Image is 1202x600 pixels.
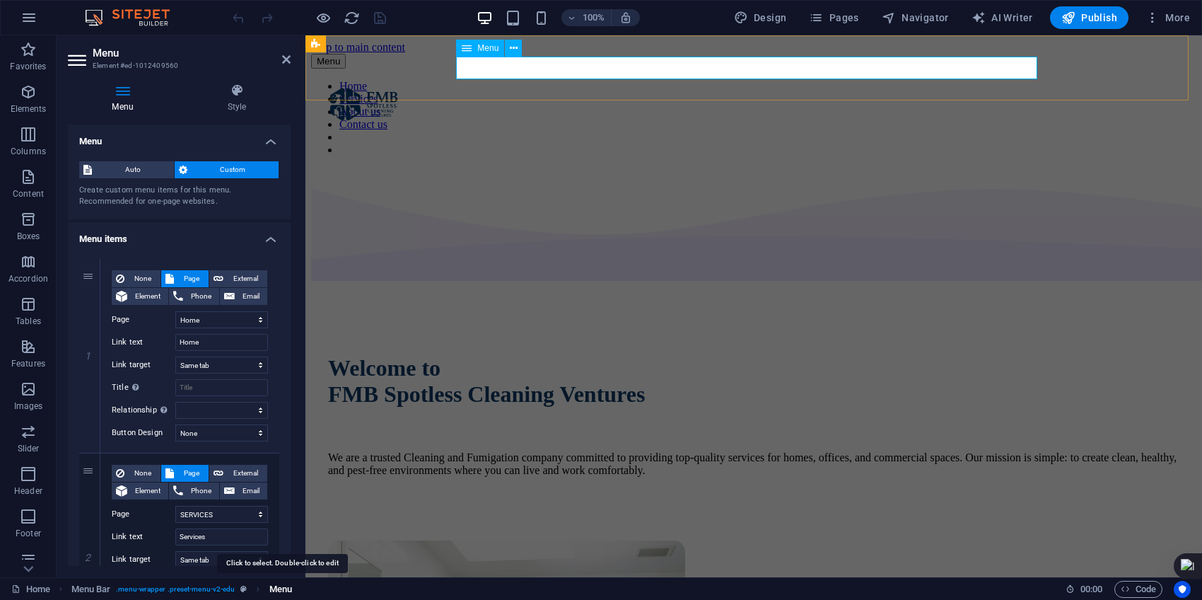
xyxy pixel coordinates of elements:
[477,44,498,52] span: Menu
[17,231,40,242] p: Boxes
[343,9,360,26] button: reload
[112,334,175,351] label: Link text
[583,9,605,26] h6: 100%
[78,350,98,362] em: 1
[809,11,858,25] span: Pages
[228,465,263,482] span: External
[1121,581,1156,598] span: Code
[192,161,275,178] span: Custom
[1050,6,1128,29] button: Publish
[161,270,209,287] button: Page
[1066,581,1103,598] h6: Session time
[112,465,161,482] button: None
[882,11,949,25] span: Navigator
[14,485,42,497] p: Header
[1090,584,1092,594] span: :
[269,581,292,598] span: Menu
[11,358,45,369] p: Features
[619,11,632,24] i: On resize automatically adjust zoom level to fit chosen device.
[68,222,291,248] h4: Menu items
[112,529,175,546] label: Link text
[344,10,360,26] i: Reload page
[112,288,168,305] button: Element
[11,581,50,598] a: Click to cancel selection. Double-click to open Pages
[14,400,43,412] p: Images
[734,11,787,25] span: Design
[209,270,267,287] button: External
[71,581,111,598] span: Click to select. Double-click to edit
[68,83,183,113] h4: Menu
[16,528,41,539] p: Footer
[175,379,268,396] input: Title
[78,552,98,563] em: 2
[175,334,268,351] input: Link text...
[209,465,267,482] button: External
[1174,581,1191,598] button: Usercentrics
[79,185,279,208] div: Create custom menu items for this menu. Recommended for one-page websites.
[220,288,267,305] button: Email
[13,188,44,200] p: Content
[305,35,1202,577] iframe: To enrich screen reader interactions, please activate Accessibility in Grammarly extension settings
[803,6,864,29] button: Pages
[112,551,175,568] label: Link target
[966,6,1039,29] button: AI Writer
[183,83,291,113] h4: Style
[175,529,268,546] input: Link text...
[561,9,612,26] button: 100%
[93,59,262,72] h3: Element #ed-1012409560
[240,585,247,593] i: This element is a customizable preset
[220,483,267,500] button: Email
[112,311,175,328] label: Page
[11,103,47,115] p: Elements
[18,443,40,454] p: Slider
[1145,11,1190,25] span: More
[178,465,204,482] span: Page
[876,6,955,29] button: Navigator
[1114,581,1162,598] button: Code
[112,379,175,396] label: Title
[239,483,263,500] span: Email
[187,288,215,305] span: Phone
[81,9,187,26] img: Editor Logo
[112,402,175,419] label: Relationship
[112,506,175,523] label: Page
[112,357,175,374] label: Link target
[178,270,204,287] span: Page
[116,581,235,598] span: . menu-wrapper .preset-menu-v2-edu
[93,47,291,59] h2: Menu
[112,270,161,287] button: None
[10,61,46,72] p: Favorites
[971,11,1033,25] span: AI Writer
[96,161,170,178] span: Auto
[228,270,263,287] span: External
[239,288,263,305] span: Email
[169,288,219,305] button: Phone
[132,483,164,500] span: Element
[11,146,46,157] p: Columns
[8,273,48,284] p: Accordion
[79,161,174,178] button: Auto
[169,483,219,500] button: Phone
[161,465,209,482] button: Page
[132,288,164,305] span: Element
[129,465,156,482] span: None
[16,316,41,327] p: Tables
[187,483,215,500] span: Phone
[1061,11,1117,25] span: Publish
[315,9,332,26] button: Click here to leave preview mode and continue editing
[1140,6,1196,29] button: More
[68,125,291,150] h4: Menu
[175,161,279,178] button: Custom
[129,270,156,287] span: None
[728,6,793,29] div: Design (Ctrl+Alt+Y)
[728,6,793,29] button: Design
[112,425,175,442] label: Button Design
[112,483,168,500] button: Element
[1080,581,1102,598] span: 00 00
[71,581,292,598] nav: breadcrumb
